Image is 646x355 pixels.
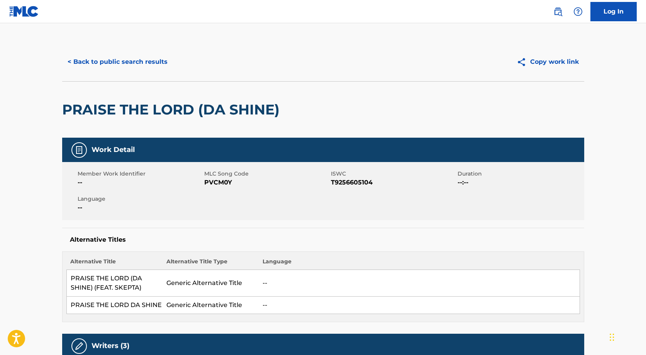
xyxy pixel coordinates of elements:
span: -- [78,178,202,187]
button: < Back to public search results [62,52,173,72]
a: Log In [590,2,637,21]
span: Member Work Identifier [78,170,202,178]
h5: Work Detail [92,145,135,154]
th: Alternative Title [66,258,163,270]
img: Copy work link [517,57,530,67]
button: Copy work link [511,52,584,72]
img: Writers [75,341,84,351]
div: Help [570,4,586,19]
img: Work Detail [75,145,84,155]
span: MLC Song Code [204,170,329,178]
th: Language [259,258,580,270]
td: Generic Alternative Title [163,270,259,297]
td: -- [259,270,580,297]
td: -- [259,297,580,314]
span: --:-- [458,178,582,187]
span: ISWC [331,170,456,178]
span: Language [78,195,202,203]
th: Alternative Title Type [163,258,259,270]
a: Public Search [550,4,566,19]
img: search [553,7,563,16]
span: Duration [458,170,582,178]
span: T9256605104 [331,178,456,187]
h5: Writers (3) [92,341,129,350]
span: PVCM0Y [204,178,329,187]
td: Generic Alternative Title [163,297,259,314]
h5: Alternative Titles [70,236,576,244]
h2: PRAISE THE LORD (DA SHINE) [62,101,283,118]
td: PRAISE THE LORD DA SHINE [66,297,163,314]
span: -- [78,203,202,212]
img: help [573,7,583,16]
iframe: Chat Widget [607,318,646,355]
div: Drag [610,326,614,349]
img: MLC Logo [9,6,39,17]
td: PRAISE THE LORD (DA SHINE) (FEAT. SKEPTA) [66,270,163,297]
